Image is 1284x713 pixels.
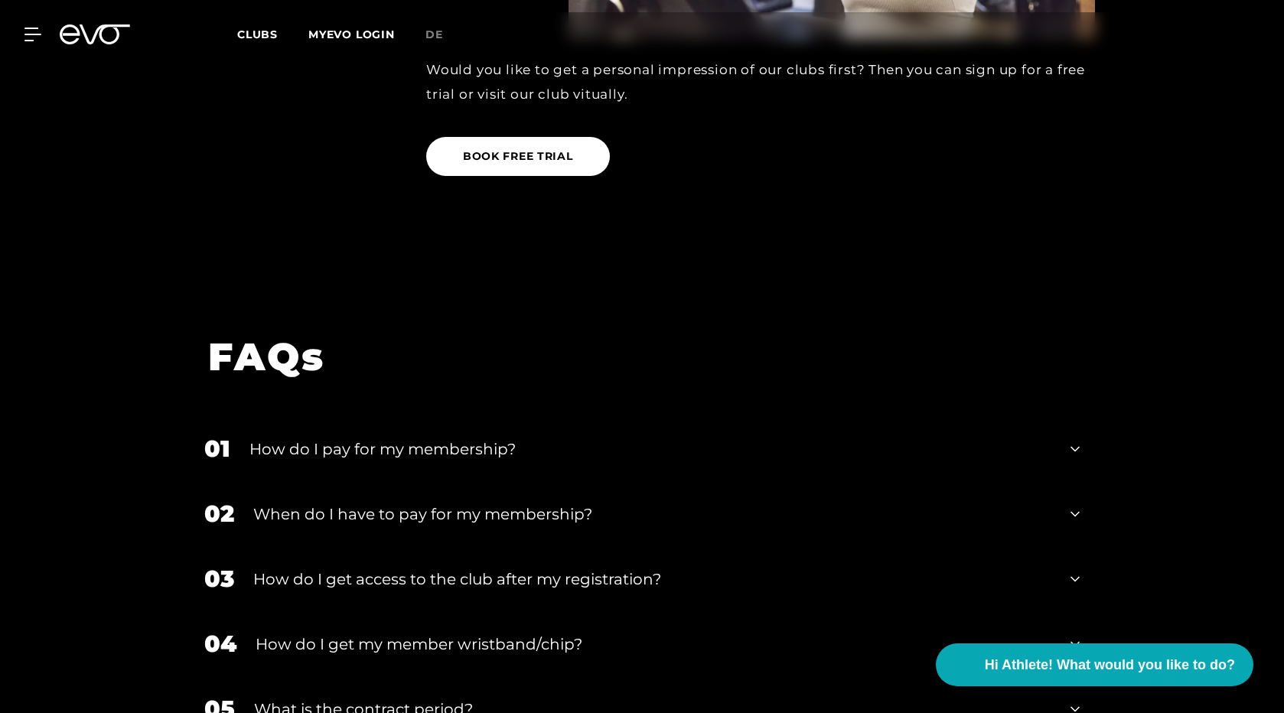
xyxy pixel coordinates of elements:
[237,27,308,41] a: Clubs
[426,125,616,187] a: BOOK FREE TRIAL
[463,148,573,164] span: BOOK FREE TRIAL
[204,562,234,596] div: 03
[426,57,1095,107] div: Would you like to get a personal impression of our clubs first? Then you can sign up for a free t...
[253,503,1051,526] div: When do I have to pay for my membership?
[256,633,1051,656] div: How do I get my member wristband/chip?
[985,655,1235,676] span: Hi Athlete! What would you like to do?
[253,568,1051,591] div: How do I get access to the club after my registration?
[204,496,234,531] div: 02
[237,28,278,41] span: Clubs
[308,28,395,41] a: MYEVO LOGIN
[249,438,1051,461] div: How do I pay for my membership?
[425,28,443,41] span: de
[204,627,236,661] div: 04
[204,431,230,466] div: 01
[208,332,1057,382] h1: FAQs
[936,643,1253,686] button: Hi Athlete! What would you like to do?
[425,26,461,44] a: de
